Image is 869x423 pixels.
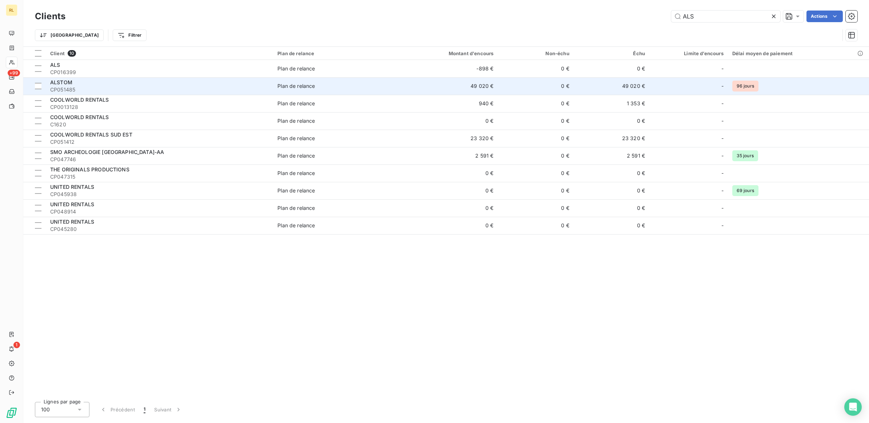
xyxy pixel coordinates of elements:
img: Logo LeanPay [6,407,17,419]
div: Plan de relance [277,135,315,142]
td: 0 € [498,130,573,147]
td: 940 € [396,95,498,112]
span: CP0013128 [50,103,269,111]
span: - [721,117,724,125]
div: Plan de relance [277,117,315,125]
span: CP045280 [50,225,269,233]
span: - [721,65,724,72]
h3: Clients [35,10,65,23]
span: - [721,135,724,142]
span: THE ORIGINALS PRODUCTIONS [50,166,129,172]
div: Plan de relance [277,204,315,212]
input: Rechercher [671,11,780,22]
div: Plan de relance [277,187,315,194]
td: 2 591 € [574,147,649,164]
button: Actions [806,11,843,22]
td: -898 € [396,60,498,77]
div: Plan de relance [277,170,315,177]
span: 10 [68,50,76,57]
td: 0 € [498,164,573,182]
div: Open Intercom Messenger [844,398,862,416]
span: CP051412 [50,138,269,146]
span: COOLWORLD RENTALS [50,114,109,120]
span: - [721,170,724,177]
td: 0 € [574,164,649,182]
span: COOLWORLD RENTALS SUD EST [50,131,132,138]
td: 0 € [498,147,573,164]
div: Plan de relance [277,82,315,90]
td: 0 € [574,112,649,130]
div: Plan de relance [277,65,315,72]
span: 1 [144,406,145,413]
td: 0 € [396,199,498,217]
span: CP016399 [50,69,269,76]
span: UNITED RENTALS [50,184,94,190]
td: 0 € [498,217,573,234]
span: 100 [41,406,50,413]
span: - [721,100,724,107]
span: CP051485 [50,86,269,93]
span: ALS [50,62,60,68]
span: CP047315 [50,173,269,180]
span: CP047746 [50,156,269,163]
td: 0 € [574,60,649,77]
span: - [721,187,724,194]
button: [GEOGRAPHIC_DATA] [35,29,104,41]
button: Filtrer [113,29,146,41]
span: 69 jours [732,185,758,196]
span: +99 [8,70,20,76]
span: CP048914 [50,208,269,215]
td: 0 € [498,95,573,112]
div: Non-échu [502,50,569,56]
span: Client [50,50,65,56]
td: 0 € [498,199,573,217]
div: RL [6,4,17,16]
button: 1 [139,402,150,417]
td: 23 320 € [574,130,649,147]
span: ALSTOM [50,79,72,85]
td: 2 591 € [396,147,498,164]
td: 0 € [498,112,573,130]
span: 1 [13,342,20,348]
div: Montant d'encours [401,50,493,56]
td: 0 € [396,217,498,234]
td: 0 € [574,182,649,199]
button: Suivant [150,402,187,417]
div: Plan de relance [277,152,315,159]
span: - [721,152,724,159]
td: 0 € [396,164,498,182]
td: 0 € [498,77,573,95]
td: 49 020 € [574,77,649,95]
div: Plan de relance [277,100,315,107]
td: 0 € [396,112,498,130]
span: CP045938 [50,191,269,198]
div: Délai moyen de paiement [732,50,865,56]
td: 49 020 € [396,77,498,95]
td: 0 € [498,60,573,77]
td: 0 € [498,182,573,199]
span: - [721,204,724,212]
td: 0 € [574,199,649,217]
span: UNITED RENTALS [50,219,94,225]
div: Plan de relance [277,50,392,56]
div: Limite d’encours [654,50,724,56]
div: Échu [578,50,645,56]
span: - [721,222,724,229]
span: COOLWORLD RENTALS [50,97,109,103]
span: UNITED RENTALS [50,201,94,207]
div: Plan de relance [277,222,315,229]
td: 23 320 € [396,130,498,147]
span: C1620 [50,121,269,128]
span: SMO ARCHEOLOGIE [GEOGRAPHIC_DATA]-AA [50,149,164,155]
td: 1 353 € [574,95,649,112]
span: 35 jours [732,150,758,161]
span: 96 jours [732,81,758,91]
td: 0 € [396,182,498,199]
td: 0 € [574,217,649,234]
button: Précédent [95,402,139,417]
span: - [721,82,724,90]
